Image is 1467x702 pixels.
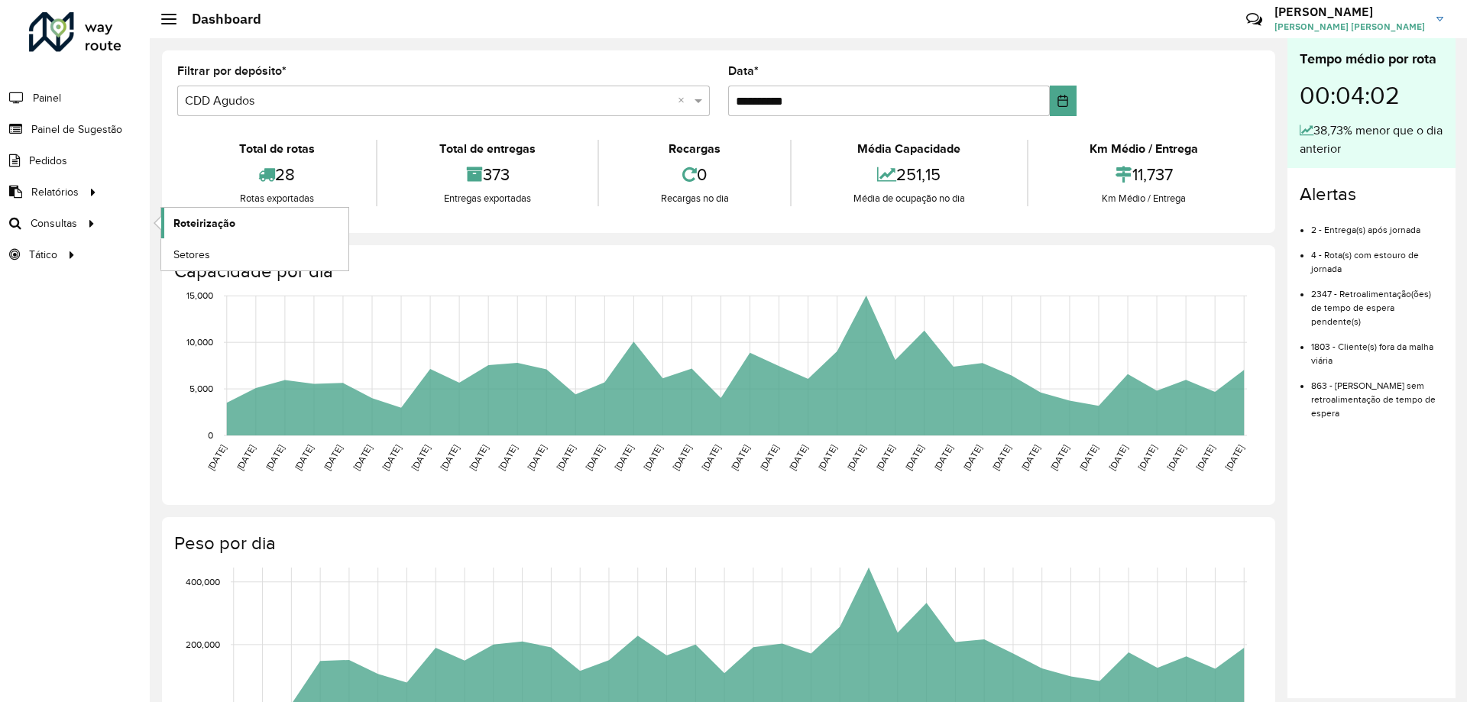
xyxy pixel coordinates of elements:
[31,215,77,231] span: Consultas
[1311,212,1443,237] li: 2 - Entrega(s) após jornada
[31,184,79,200] span: Relatórios
[758,443,780,472] text: [DATE]
[816,443,838,472] text: [DATE]
[1032,140,1256,158] div: Km Médio / Entrega
[1274,5,1425,19] h3: [PERSON_NAME]
[903,443,925,472] text: [DATE]
[186,290,213,300] text: 15,000
[206,443,228,472] text: [DATE]
[322,443,344,472] text: [DATE]
[845,443,867,472] text: [DATE]
[874,443,896,472] text: [DATE]
[181,140,372,158] div: Total de rotas
[439,443,461,472] text: [DATE]
[795,191,1022,206] div: Média de ocupação no dia
[1300,121,1443,158] div: 38,73% menor que o dia anterior
[381,191,593,206] div: Entregas exportadas
[526,443,548,472] text: [DATE]
[1032,158,1256,191] div: 11,737
[932,443,954,472] text: [DATE]
[29,247,57,263] span: Tático
[728,62,759,80] label: Data
[1311,328,1443,367] li: 1803 - Cliente(s) fora da malha viária
[174,532,1260,555] h4: Peso por dia
[1136,443,1158,472] text: [DATE]
[1107,443,1129,472] text: [DATE]
[584,443,606,472] text: [DATE]
[1032,191,1256,206] div: Km Médio / Entrega
[381,443,403,472] text: [DATE]
[208,430,213,440] text: 0
[174,260,1260,283] h4: Capacidade por dia
[381,140,593,158] div: Total de entregas
[186,577,220,587] text: 400,000
[1050,86,1077,116] button: Choose Date
[1311,367,1443,420] li: 863 - [PERSON_NAME] sem retroalimentação de tempo de espera
[1300,183,1443,205] h4: Alertas
[173,215,235,231] span: Roteirização
[603,140,786,158] div: Recargas
[186,639,220,649] text: 200,000
[1238,3,1271,36] a: Contato Rápido
[1311,237,1443,276] li: 4 - Rota(s) com estouro de jornada
[990,443,1012,472] text: [DATE]
[468,443,490,472] text: [DATE]
[33,90,61,106] span: Painel
[176,11,261,27] h2: Dashboard
[1019,443,1041,472] text: [DATE]
[700,443,722,472] text: [DATE]
[787,443,809,472] text: [DATE]
[795,140,1022,158] div: Média Capacidade
[186,337,213,347] text: 10,000
[351,443,373,472] text: [DATE]
[1300,70,1443,121] div: 00:04:02
[678,92,691,110] span: Clear all
[161,208,348,238] a: Roteirização
[497,443,519,472] text: [DATE]
[29,153,67,169] span: Pedidos
[1165,443,1187,472] text: [DATE]
[189,383,213,393] text: 5,000
[555,443,577,472] text: [DATE]
[181,191,372,206] div: Rotas exportadas
[671,443,693,472] text: [DATE]
[1223,443,1245,472] text: [DATE]
[235,443,257,472] text: [DATE]
[161,239,348,270] a: Setores
[181,158,372,191] div: 28
[177,62,287,80] label: Filtrar por depósito
[613,443,635,472] text: [DATE]
[729,443,751,472] text: [DATE]
[173,247,210,263] span: Setores
[1077,443,1099,472] text: [DATE]
[264,443,286,472] text: [DATE]
[1300,49,1443,70] div: Tempo médio por rota
[961,443,983,472] text: [DATE]
[1194,443,1216,472] text: [DATE]
[381,158,593,191] div: 373
[642,443,664,472] text: [DATE]
[31,121,122,137] span: Painel de Sugestão
[1274,20,1425,34] span: [PERSON_NAME] [PERSON_NAME]
[603,191,786,206] div: Recargas no dia
[410,443,432,472] text: [DATE]
[1048,443,1070,472] text: [DATE]
[1311,276,1443,328] li: 2347 - Retroalimentação(ões) de tempo de espera pendente(s)
[603,158,786,191] div: 0
[293,443,315,472] text: [DATE]
[795,158,1022,191] div: 251,15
